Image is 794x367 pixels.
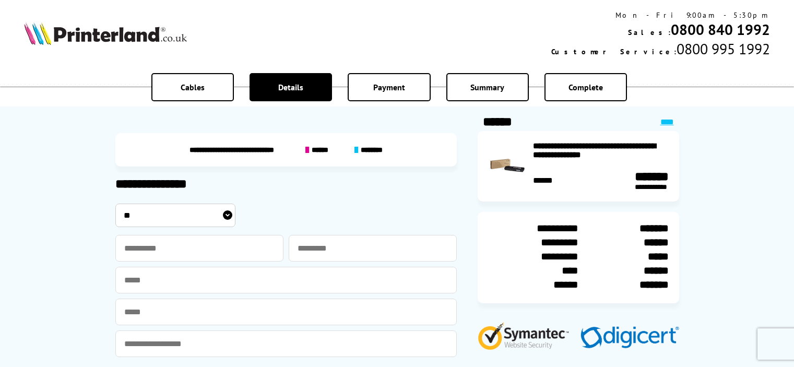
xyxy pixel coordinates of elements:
[671,20,770,39] a: 0800 840 1992
[677,39,770,58] span: 0800 995 1992
[568,82,603,92] span: Complete
[470,82,504,92] span: Summary
[628,28,671,37] span: Sales:
[24,22,187,45] img: Printerland Logo
[278,82,303,92] span: Details
[551,10,770,20] div: Mon - Fri 9:00am - 5:30pm
[373,82,405,92] span: Payment
[181,82,205,92] span: Cables
[551,47,677,56] span: Customer Service:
